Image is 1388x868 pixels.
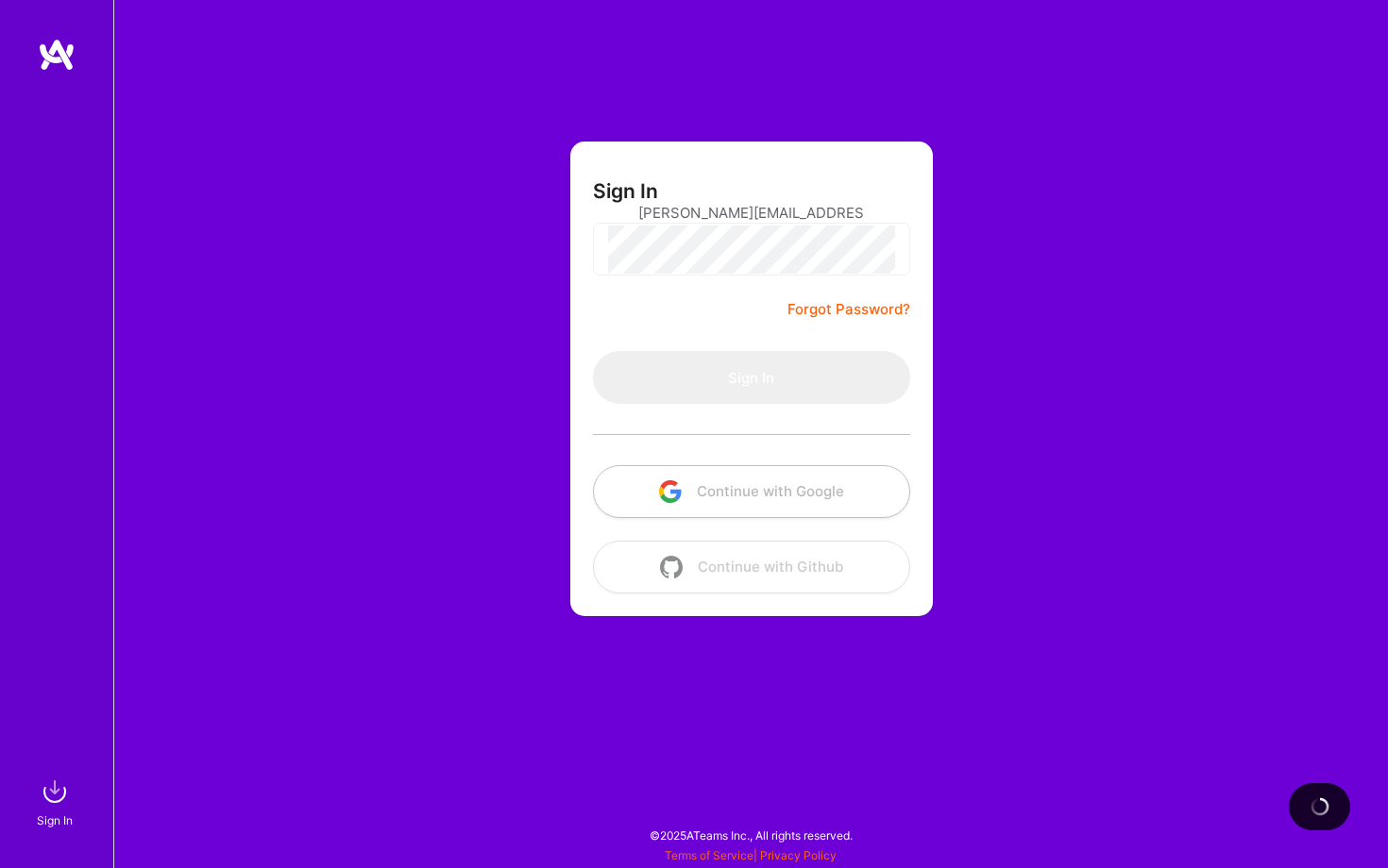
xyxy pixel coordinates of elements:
[665,848,753,862] a: Terms of Service
[760,848,837,862] a: Privacy Policy
[659,480,682,503] img: icon
[37,810,73,830] div: Sign In
[593,541,910,593] button: Continue with Github
[787,298,910,321] a: Forgot Password?
[36,773,74,810] img: sign in
[593,465,910,518] button: Continue with Google
[660,556,683,578] img: icon
[38,38,76,72] img: logo
[40,773,74,830] a: sign inSign In
[638,189,865,237] input: Email...
[113,811,1388,859] div: © 2025 ATeams Inc., All rights reserved.
[593,179,658,203] h3: Sign In
[593,351,910,404] button: Sign In
[1310,796,1330,817] img: loading
[665,848,837,862] span: |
